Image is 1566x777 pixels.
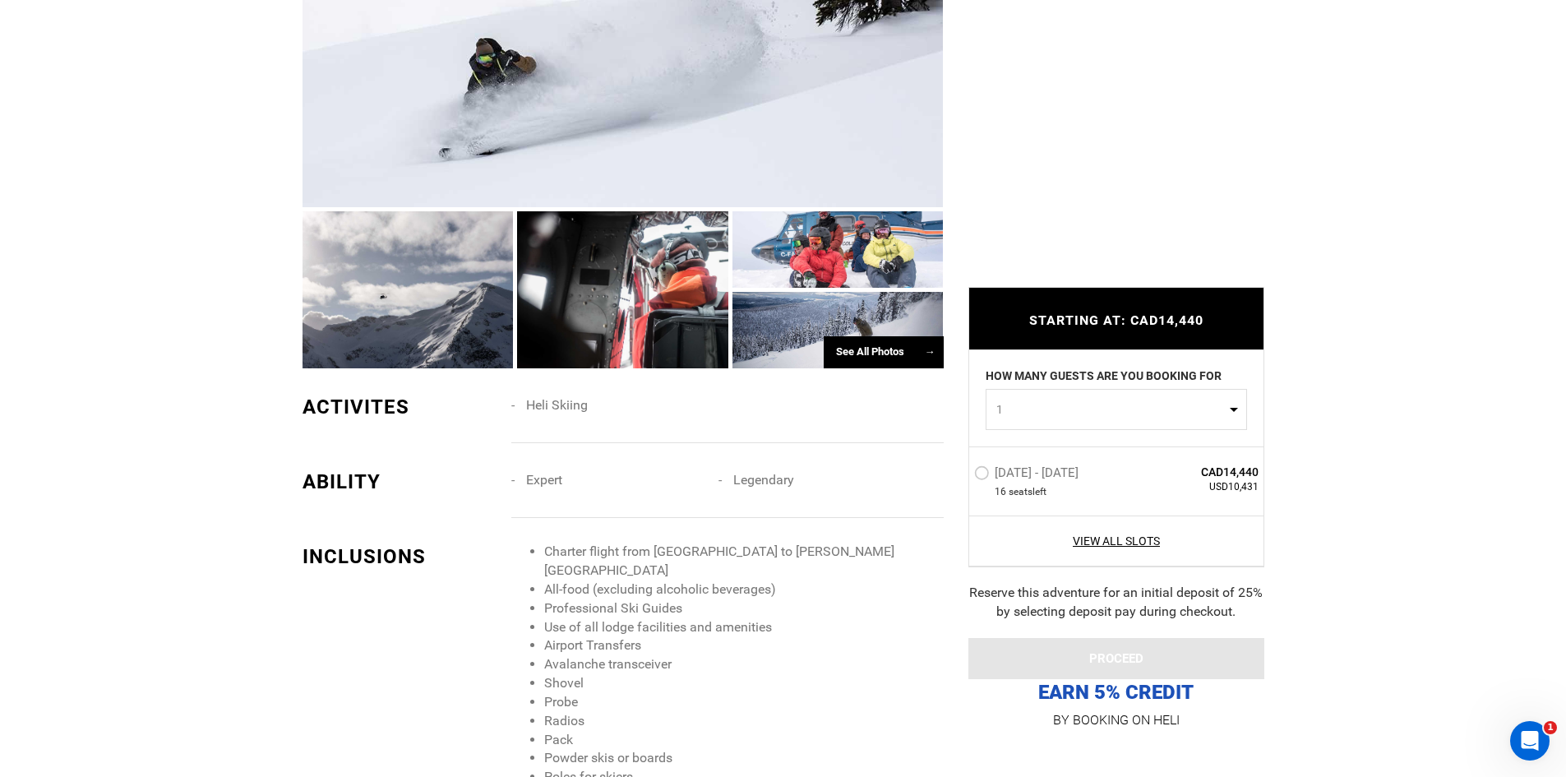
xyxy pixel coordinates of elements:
[544,674,943,693] li: Shovel
[986,368,1222,389] label: HOW MANY GUESTS ARE YOU BOOKING FOR
[995,485,1006,499] span: 16
[544,599,943,618] li: Professional Ski Guides
[974,533,1259,549] a: View All Slots
[526,397,588,413] span: Heli Skiing
[824,336,944,368] div: See All Photos
[526,472,562,488] span: Expert
[1140,480,1259,494] span: USD10,431
[968,709,1264,732] p: BY BOOKING ON HELI
[1510,721,1550,761] iframe: Intercom live chat
[544,693,943,712] li: Probe
[544,749,943,768] li: Powder skis or boards
[968,584,1264,622] div: Reserve this adventure for an initial deposit of 25% by selecting deposit pay during checkout.
[544,543,943,580] li: Charter flight from [GEOGRAPHIC_DATA] to [PERSON_NAME][GEOGRAPHIC_DATA]
[1028,485,1032,499] span: s
[544,731,943,750] li: Pack
[1009,485,1046,499] span: seat left
[1140,464,1259,480] span: CAD14,440
[544,655,943,674] li: Avalanche transceiver
[974,465,1083,485] label: [DATE] - [DATE]
[1544,721,1557,734] span: 1
[986,389,1247,430] button: 1
[1029,313,1203,329] span: STARTING AT: CAD14,440
[733,472,794,488] span: Legendary
[303,468,500,496] div: ABILITY
[996,401,1226,418] span: 1
[925,345,935,358] span: →
[968,638,1264,679] button: PROCEED
[303,543,500,571] div: INCLUSIONS
[544,636,943,655] li: Airport Transfers
[544,580,943,599] li: All-food (excluding alcoholic beverages)
[303,393,500,421] div: ACTIVITES
[544,712,943,731] li: Radios
[544,618,943,637] li: Use of all lodge facilities and amenities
